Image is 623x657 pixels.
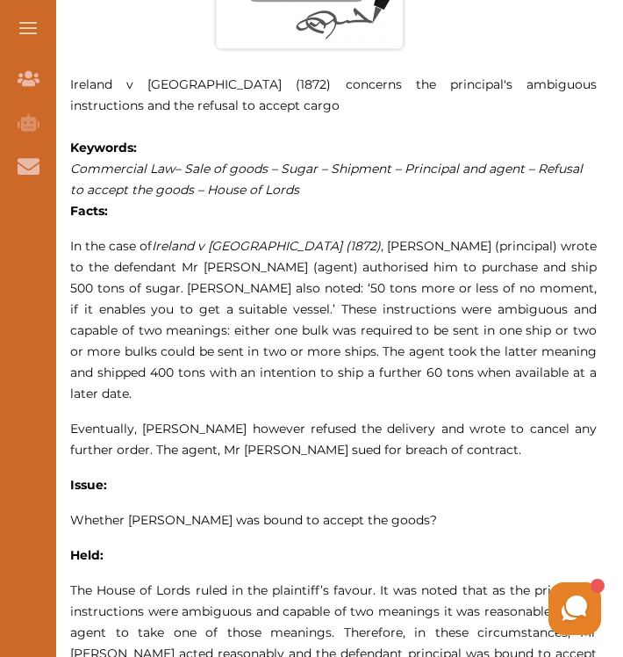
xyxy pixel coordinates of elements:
[70,161,175,177] span: Commercial Law
[70,76,597,113] span: Ireland v [GEOGRAPHIC_DATA] (1872) concerns the principal's ambiguous instructions and the refusa...
[70,547,104,563] strong: Held:
[70,140,137,155] strong: Keywords:
[70,161,583,198] span: – Sale of goods – Sugar – Shipment – Principal and agent – Refusal to accept the goods – House of...
[70,477,107,493] strong: Issue:
[202,578,605,639] iframe: HelpCrunch
[70,203,108,219] strong: Facts:
[152,238,381,254] span: Ireland v [GEOGRAPHIC_DATA] (1872)
[70,238,597,401] span: In the case of , [PERSON_NAME] (principal) wrote to the defendant Mr [PERSON_NAME] (agent) author...
[70,421,597,458] span: Eventually, [PERSON_NAME] however refused the delivery and wrote to cancel any further order. The...
[70,512,437,528] span: Whether [PERSON_NAME] was bound to accept the goods?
